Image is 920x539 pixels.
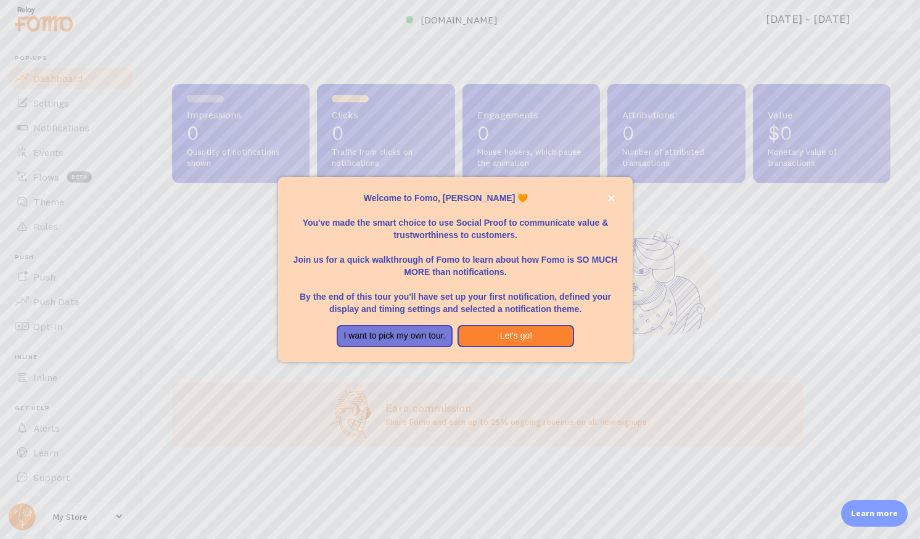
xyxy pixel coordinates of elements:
[293,192,618,204] p: Welcome to Fomo, [PERSON_NAME] 🧡
[293,204,618,241] p: You've made the smart choice to use Social Proof to communicate value & trustworthiness to custom...
[851,508,898,519] p: Learn more
[841,500,908,527] div: Learn more
[458,325,574,347] button: Let's go!
[605,192,618,205] button: close,
[293,241,618,278] p: Join us for a quick walkthrough of Fomo to learn about how Fomo is SO MUCH MORE than notifications.
[337,325,453,347] button: I want to pick my own tour.
[293,278,618,315] p: By the end of this tour you'll have set up your first notification, defined your display and timi...
[278,177,633,362] div: Welcome to Fomo, josh daws 🧡You&amp;#39;ve made the smart choice to use Social Proof to communica...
